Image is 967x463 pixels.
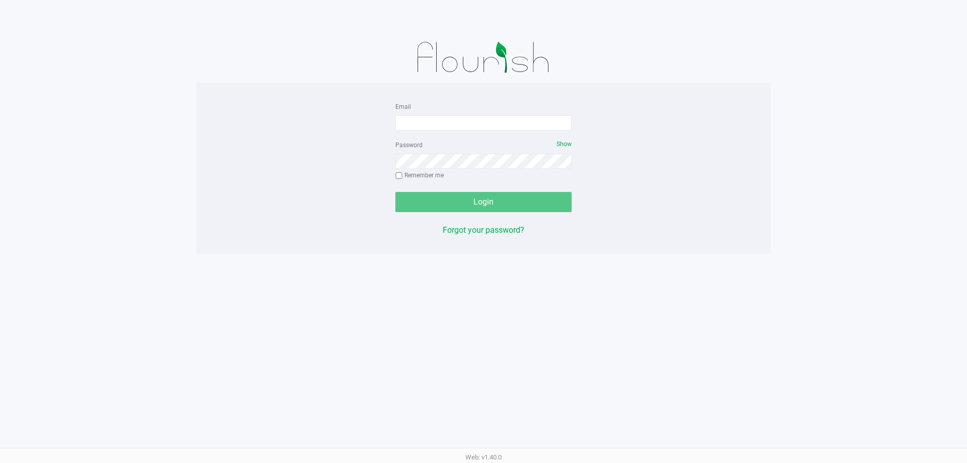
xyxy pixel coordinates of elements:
span: Web: v1.40.0 [465,453,502,461]
label: Remember me [395,171,444,180]
label: Email [395,102,411,111]
input: Remember me [395,172,402,179]
span: Show [557,141,572,148]
button: Forgot your password? [443,224,524,236]
label: Password [395,141,423,150]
